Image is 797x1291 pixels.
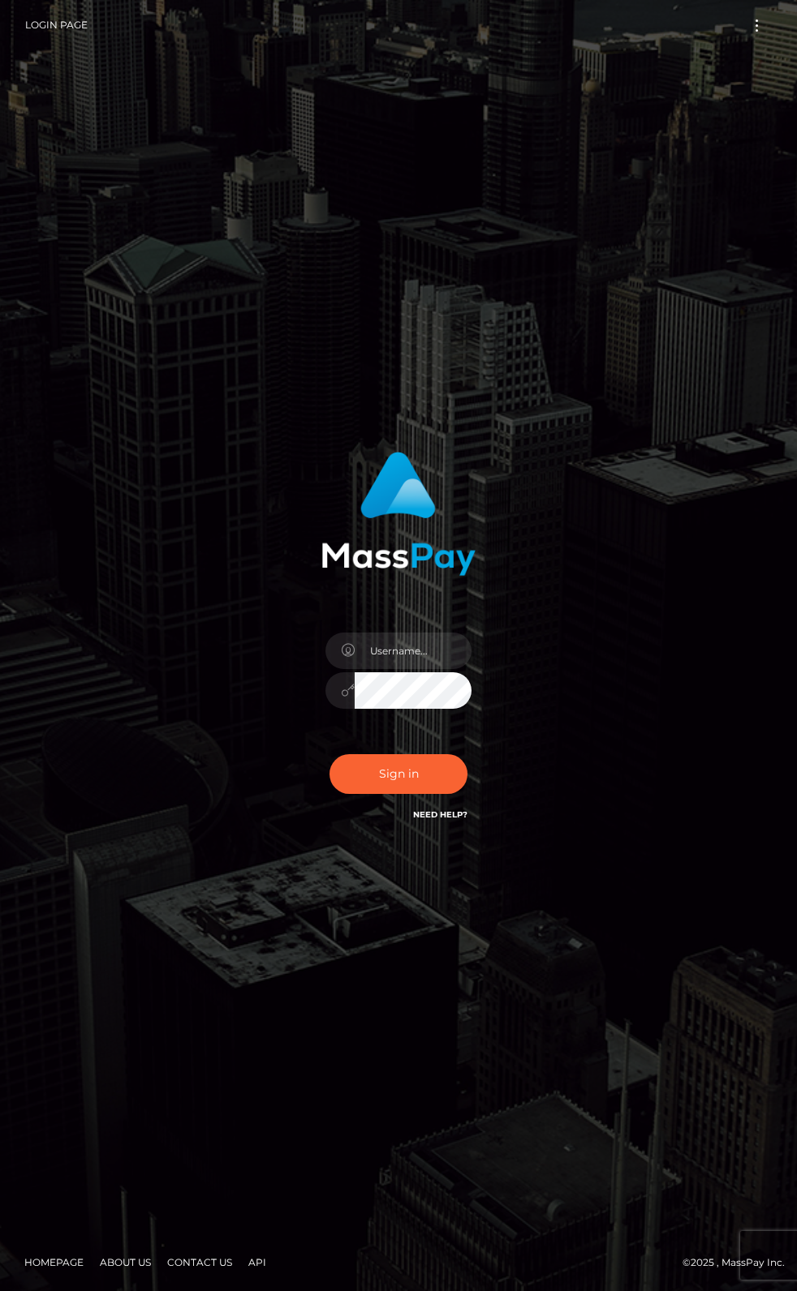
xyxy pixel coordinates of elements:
[12,1254,785,1272] div: © 2025 , MassPay Inc.
[413,809,467,820] a: Need Help?
[355,633,472,669] input: Username...
[321,452,476,576] img: MassPay Login
[18,1250,90,1275] a: Homepage
[25,8,88,42] a: Login Page
[742,15,772,36] button: Toggle navigation
[242,1250,273,1275] a: API
[93,1250,157,1275] a: About Us
[330,754,467,794] button: Sign in
[161,1250,239,1275] a: Contact Us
